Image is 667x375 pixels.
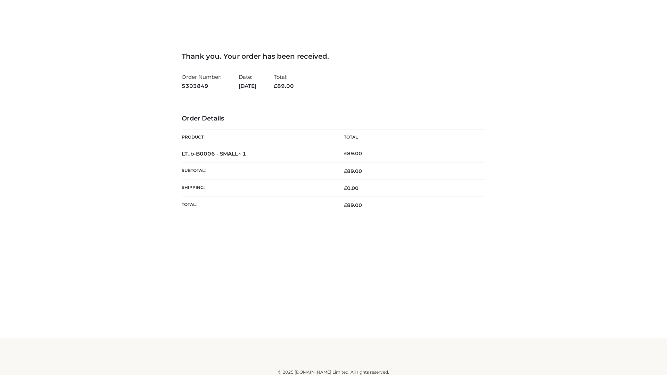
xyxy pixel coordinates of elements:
[182,162,333,180] th: Subtotal:
[182,115,485,123] h3: Order Details
[333,130,485,145] th: Total
[182,150,246,157] strong: LT_b-B0006 - SMALL
[274,71,294,92] li: Total:
[182,71,221,92] li: Order Number:
[274,83,277,89] span: £
[344,185,359,191] bdi: 0.00
[344,202,362,208] span: 89.00
[182,130,333,145] th: Product
[344,202,347,208] span: £
[182,52,485,60] h3: Thank you. Your order has been received.
[274,83,294,89] span: 89.00
[238,150,246,157] strong: × 1
[239,82,256,91] strong: [DATE]
[344,150,347,157] span: £
[344,168,347,174] span: £
[344,150,362,157] bdi: 89.00
[344,185,347,191] span: £
[182,82,221,91] strong: 5303849
[239,71,256,92] li: Date:
[182,197,333,214] th: Total:
[182,180,333,197] th: Shipping:
[344,168,362,174] span: 89.00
